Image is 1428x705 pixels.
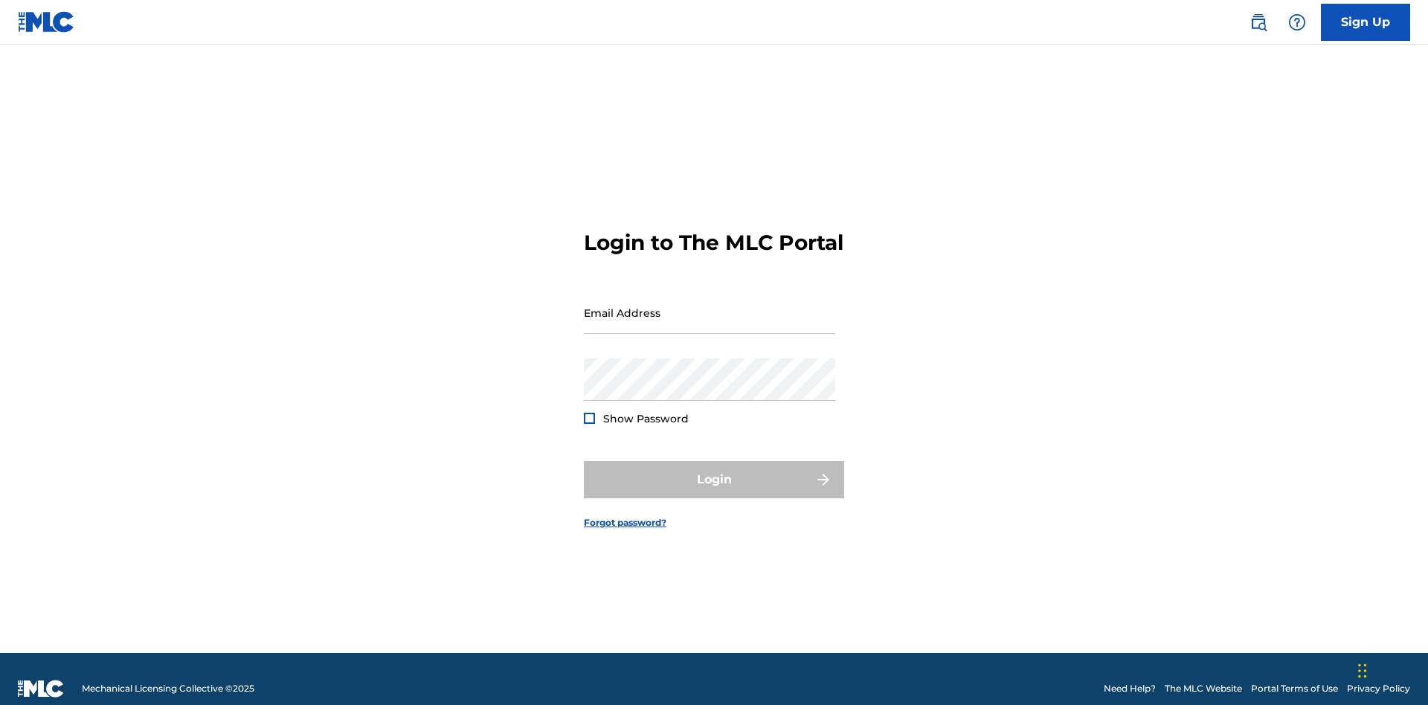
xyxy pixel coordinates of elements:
[584,516,666,529] a: Forgot password?
[18,680,64,698] img: logo
[1321,4,1410,41] a: Sign Up
[1165,682,1242,695] a: The MLC Website
[1251,682,1338,695] a: Portal Terms of Use
[1282,7,1312,37] div: Help
[1354,634,1428,705] iframe: Chat Widget
[82,682,254,695] span: Mechanical Licensing Collective © 2025
[1358,648,1367,693] div: Drag
[18,11,75,33] img: MLC Logo
[1244,7,1273,37] a: Public Search
[1288,13,1306,31] img: help
[1347,682,1410,695] a: Privacy Policy
[1249,13,1267,31] img: search
[584,230,843,256] h3: Login to The MLC Portal
[603,412,689,425] span: Show Password
[1104,682,1156,695] a: Need Help?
